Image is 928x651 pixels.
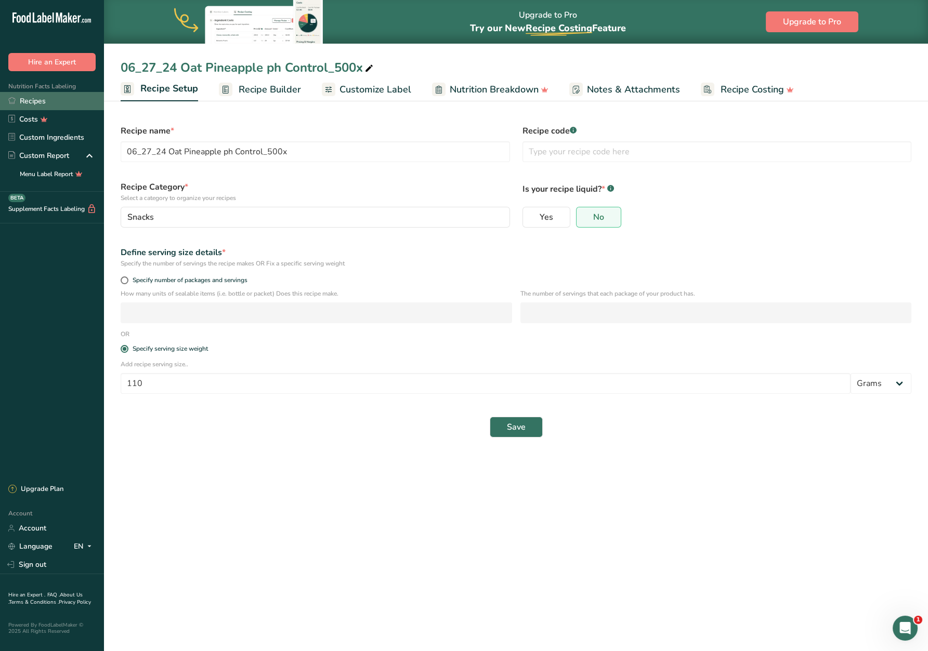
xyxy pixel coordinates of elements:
[121,58,375,77] div: 06_27_24 Oat Pineapple ph Control_500x
[121,125,510,137] label: Recipe name
[522,141,912,162] input: Type your recipe code here
[121,360,911,369] p: Add recipe serving size..
[74,540,96,553] div: EN
[9,599,59,606] a: Terms & Conditions .
[522,181,912,195] p: Is your recipe liquid?
[526,22,592,34] span: Recipe Costing
[140,82,198,96] span: Recipe Setup
[540,212,553,222] span: Yes
[8,591,45,599] a: Hire an Expert .
[432,78,548,101] a: Nutrition Breakdown
[322,78,411,101] a: Customize Label
[121,77,198,102] a: Recipe Setup
[339,83,411,97] span: Customize Label
[121,373,851,394] input: Type your serving size here
[450,83,539,97] span: Nutrition Breakdown
[121,207,510,228] button: Snacks
[721,83,784,97] span: Recipe Costing
[8,53,96,71] button: Hire an Expert
[59,599,91,606] a: Privacy Policy
[470,22,626,34] span: Try our New Feature
[47,591,60,599] a: FAQ .
[914,616,922,624] span: 1
[121,181,510,203] label: Recipe Category
[520,289,912,298] p: The number of servings that each package of your product has.
[593,212,604,222] span: No
[8,194,25,202] div: BETA
[8,622,96,634] div: Powered By FoodLabelMaker © 2025 All Rights Reserved
[8,484,63,495] div: Upgrade Plan
[587,83,680,97] span: Notes & Attachments
[219,78,301,101] a: Recipe Builder
[121,246,911,259] div: Define serving size details
[701,78,794,101] a: Recipe Costing
[239,83,301,97] span: Recipe Builder
[8,150,69,161] div: Custom Report
[128,276,247,284] span: Specify number of packages and servings
[133,345,208,353] div: Specify serving size weight
[569,78,680,101] a: Notes & Attachments
[121,193,510,203] p: Select a category to organize your recipes
[522,125,912,137] label: Recipe code
[893,616,918,641] iframe: Intercom live chat
[490,417,543,437] button: Save
[114,329,136,339] div: OR
[121,289,512,298] p: How many units of sealable items (i.e. bottle or packet) Does this recipe make.
[766,11,858,32] button: Upgrade to Pro
[8,537,53,555] a: Language
[470,1,626,44] div: Upgrade to Pro
[121,141,510,162] input: Type your recipe name here
[507,421,526,433] span: Save
[783,16,841,28] span: Upgrade to Pro
[8,591,83,606] a: About Us .
[127,211,154,223] span: Snacks
[121,259,911,268] div: Specify the number of servings the recipe makes OR Fix a specific serving weight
